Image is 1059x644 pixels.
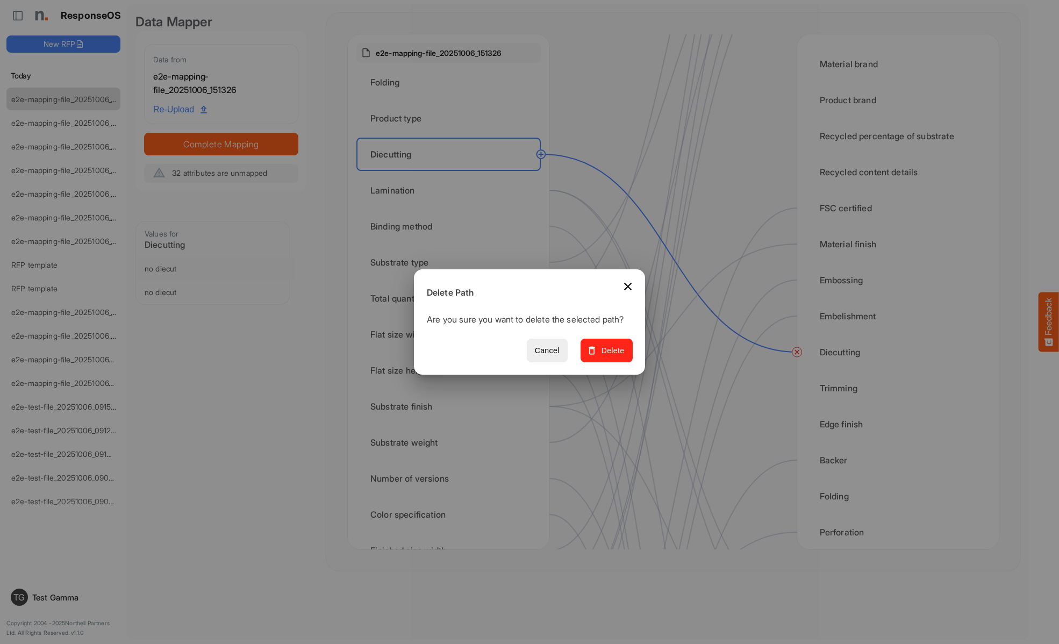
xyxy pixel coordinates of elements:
[427,313,624,330] p: Are you sure you want to delete the selected path?
[427,286,624,300] h6: Delete Path
[615,274,641,299] button: Close dialog
[535,344,560,357] span: Cancel
[589,344,625,357] span: Delete
[527,339,568,363] button: Cancel
[581,339,633,363] button: Delete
